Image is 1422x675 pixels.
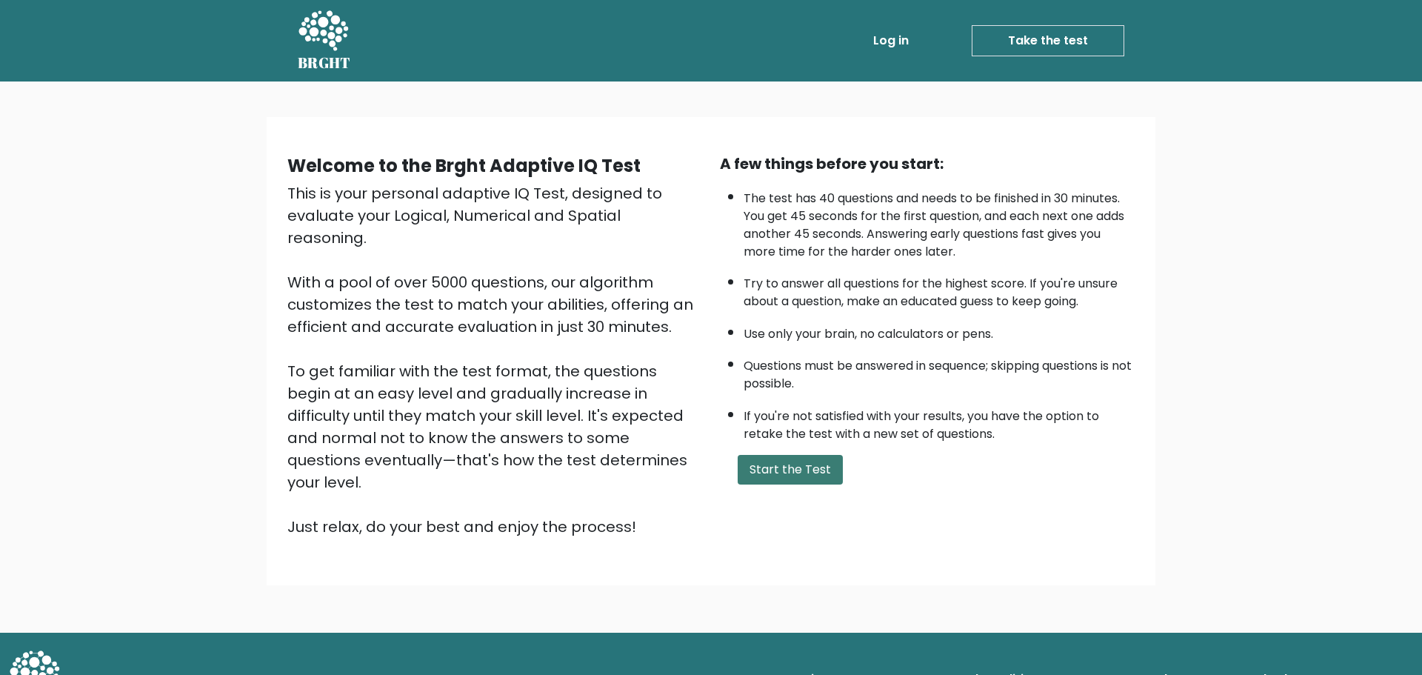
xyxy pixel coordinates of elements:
[287,153,641,178] b: Welcome to the Brght Adaptive IQ Test
[744,400,1135,443] li: If you're not satisfied with your results, you have the option to retake the test with a new set ...
[287,182,702,538] div: This is your personal adaptive IQ Test, designed to evaluate your Logical, Numerical and Spatial ...
[720,153,1135,175] div: A few things before you start:
[298,54,351,72] h5: BRGHT
[867,26,915,56] a: Log in
[744,182,1135,261] li: The test has 40 questions and needs to be finished in 30 minutes. You get 45 seconds for the firs...
[738,455,843,485] button: Start the Test
[744,267,1135,310] li: Try to answer all questions for the highest score. If you're unsure about a question, make an edu...
[298,6,351,76] a: BRGHT
[744,350,1135,393] li: Questions must be answered in sequence; skipping questions is not possible.
[744,318,1135,343] li: Use only your brain, no calculators or pens.
[972,25,1124,56] a: Take the test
